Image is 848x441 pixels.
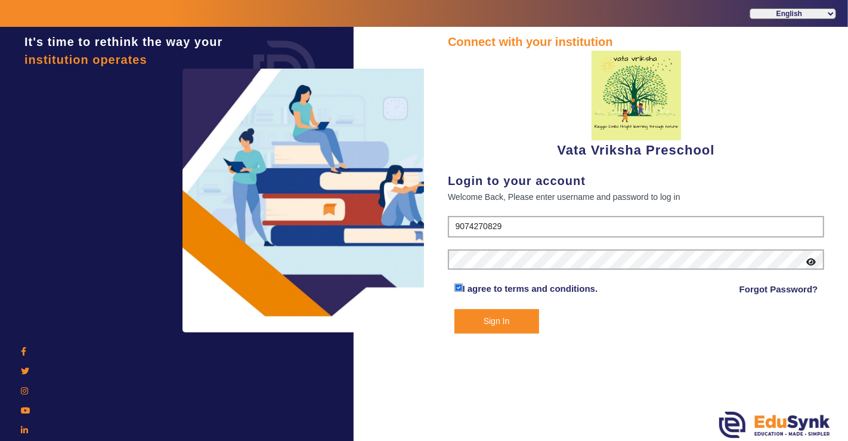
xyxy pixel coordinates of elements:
a: Forgot Password? [739,282,818,297]
input: User Name [448,216,824,238]
div: Vata Vriksha Preschool [448,51,824,160]
div: Login to your account [448,172,824,190]
button: Sign In [454,309,539,334]
img: edusynk.png [719,412,830,438]
span: It's time to rethink the way your [24,35,222,48]
a: I agree to terms and conditions. [463,283,598,294]
div: Welcome Back, Please enter username and password to log in [448,190,824,204]
img: 817d6453-c4a2-41f8-ac39-e8a470f27eea [592,51,681,140]
img: login3.png [182,69,433,332]
img: login.png [240,27,329,116]
span: institution operates [24,53,147,66]
div: Connect with your institution [448,33,824,51]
